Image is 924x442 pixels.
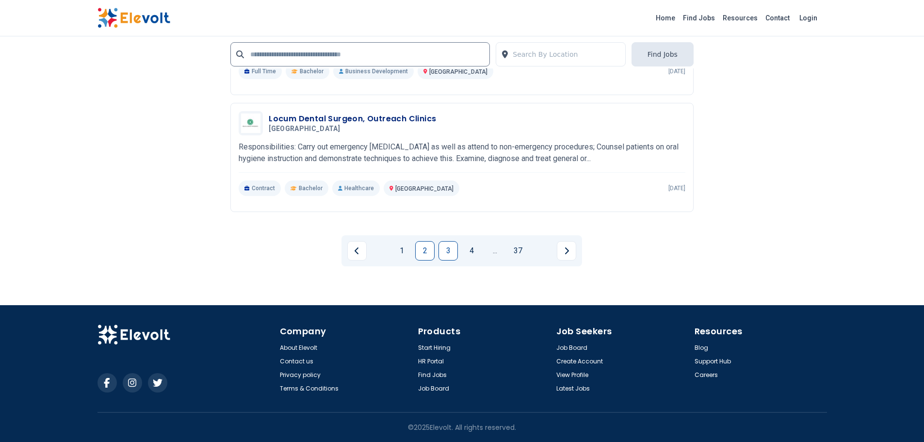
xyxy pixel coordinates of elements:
a: Create Account [556,358,603,365]
a: Previous page [347,241,367,261]
a: Page 2 is your current page [415,241,435,261]
a: Page 1 [392,241,411,261]
span: [GEOGRAPHIC_DATA] [269,125,340,133]
a: Job Board [556,344,587,352]
a: Contact [762,10,794,26]
p: Contract [239,180,281,196]
a: Next page [557,241,576,261]
iframe: Chat Widget [875,395,924,442]
span: Bachelor [300,67,324,75]
a: View Profile [556,371,588,379]
a: Contact us [280,358,313,365]
a: Find Jobs [679,10,719,26]
h4: Company [280,325,412,338]
p: [DATE] [668,67,685,75]
a: Privacy policy [280,371,321,379]
img: Elevolt [97,325,170,345]
button: Find Jobs [632,42,694,66]
p: Business Development [333,64,414,79]
a: About Elevolt [280,344,317,352]
a: Home [652,10,679,26]
a: Find Jobs [418,371,447,379]
a: Resources [719,10,762,26]
ul: Pagination [347,241,576,261]
h3: Locum Dental Surgeon, Outreach Clinics [269,113,436,125]
a: Careers [695,371,718,379]
a: Blog [695,344,708,352]
img: Elevolt [97,8,170,28]
h4: Products [418,325,551,338]
span: Bachelor [299,184,323,192]
a: Jump forward [485,241,504,261]
span: [GEOGRAPHIC_DATA] [395,185,454,192]
h4: Resources [695,325,827,338]
p: Responsibilities: Carry out emergency [MEDICAL_DATA] as well as attend to non-emergency procedure... [239,141,685,164]
a: Job Board [418,385,449,393]
a: Page 4 [462,241,481,261]
a: Page 3 [438,241,458,261]
a: Login [794,8,823,28]
p: Healthcare [332,180,380,196]
p: © 2025 Elevolt. All rights reserved. [408,423,516,432]
a: HR Portal [418,358,444,365]
p: Full Time [239,64,282,79]
a: Start Hiring [418,344,451,352]
p: [DATE] [668,184,685,192]
a: Latest Jobs [556,385,590,393]
span: [GEOGRAPHIC_DATA] [429,68,487,75]
img: Aga khan University [241,114,260,133]
a: Page 37 [508,241,528,261]
a: Aga khan UniversityLocum Dental Surgeon, Outreach Clinics[GEOGRAPHIC_DATA]Responsibilities: Carry... [239,111,685,196]
a: Terms & Conditions [280,385,339,393]
h4: Job Seekers [556,325,689,338]
a: Support Hub [695,358,731,365]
